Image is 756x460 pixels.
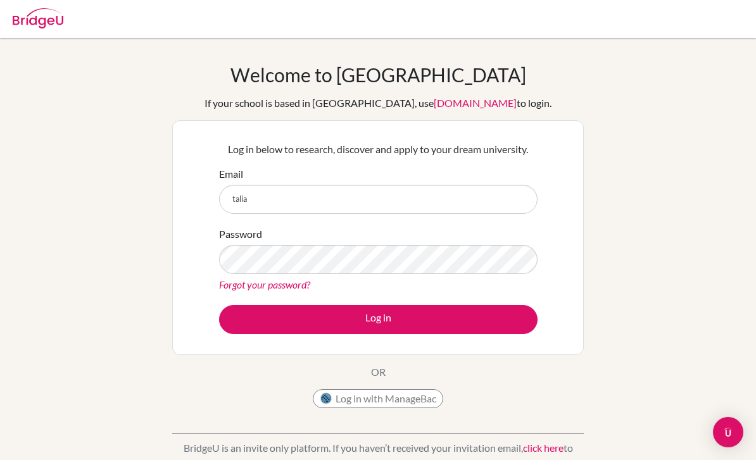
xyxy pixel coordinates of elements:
[219,227,262,242] label: Password
[713,417,743,447] div: Open Intercom Messenger
[371,364,386,380] p: OR
[313,389,443,408] button: Log in with ManageBac
[434,97,517,109] a: [DOMAIN_NAME]
[219,142,538,157] p: Log in below to research, discover and apply to your dream university.
[523,442,564,454] a: click here
[219,278,310,290] a: Forgot your password?
[219,305,538,334] button: Log in
[219,166,243,182] label: Email
[230,63,526,86] h1: Welcome to [GEOGRAPHIC_DATA]
[205,96,551,111] div: If your school is based in [GEOGRAPHIC_DATA], use to login.
[13,8,63,28] img: Bridge-U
